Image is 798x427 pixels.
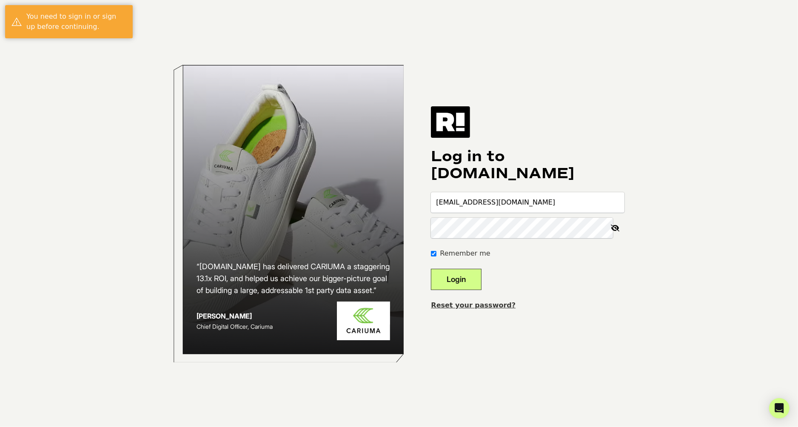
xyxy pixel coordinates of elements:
a: Reset your password? [431,301,516,309]
div: Open Intercom Messenger [769,398,789,418]
img: Retention.com [431,106,470,138]
label: Remember me [440,248,490,259]
input: Email [431,192,624,213]
button: Login [431,269,482,290]
h2: “[DOMAIN_NAME] has delivered CARIUMA a staggering 13.1x ROI, and helped us achieve our bigger-pic... [197,261,390,296]
strong: [PERSON_NAME] [197,312,252,320]
h1: Log in to [DOMAIN_NAME] [431,148,624,182]
div: You need to sign in or sign up before continuing. [26,11,126,32]
span: Chief Digital Officer, Cariuma [197,323,273,330]
img: Cariuma [337,302,390,340]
